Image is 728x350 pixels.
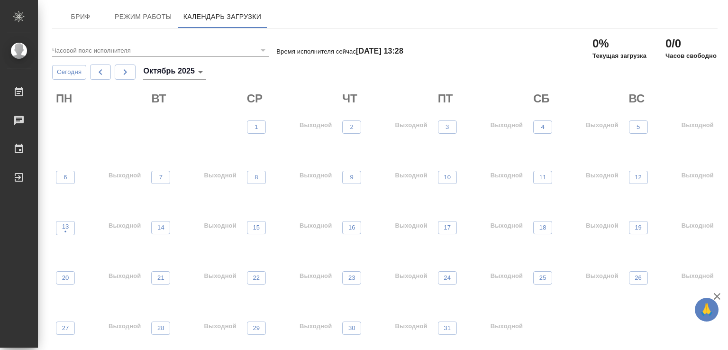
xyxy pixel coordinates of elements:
p: 3 [446,122,449,132]
button: 29 [247,322,266,335]
p: Выходной [491,221,523,230]
p: Выходной [395,322,427,331]
button: 10 [438,171,457,184]
button: 30 [342,322,361,335]
p: Выходной [300,120,332,130]
div: Октябрь 2025 [143,64,206,80]
button: 20 [56,271,75,285]
p: Выходной [682,271,714,281]
h2: СР [247,91,336,106]
button: 5 [629,120,648,134]
p: Выходной [395,221,427,230]
p: Выходной [491,271,523,281]
p: Выходной [682,120,714,130]
p: 24 [444,273,451,283]
p: 11 [539,173,546,182]
p: 10 [444,173,451,182]
span: Календарь загрузки [183,11,262,23]
button: 15 [247,221,266,234]
button: 🙏 [695,298,719,322]
p: Выходной [109,221,141,230]
span: Бриф [58,11,103,23]
p: Выходной [300,221,332,230]
button: 6 [56,171,75,184]
p: 27 [62,323,69,333]
button: 26 [629,271,648,285]
p: Текущая загрузка [592,51,646,61]
h2: СБ [533,91,622,106]
p: 29 [253,323,260,333]
p: 26 [635,273,642,283]
p: Выходной [491,120,523,130]
button: 2 [342,120,361,134]
p: Выходной [109,271,141,281]
p: 1 [255,122,258,132]
h2: ВТ [151,91,240,106]
button: 28 [151,322,170,335]
p: 15 [253,223,260,232]
p: Выходной [491,322,523,331]
p: 22 [253,273,260,283]
p: Выходной [395,271,427,281]
h2: ЧТ [342,91,431,106]
p: 14 [157,223,164,232]
h2: ВС [629,91,718,106]
p: 31 [444,323,451,333]
button: 7 [151,171,170,184]
button: 13• [56,221,75,235]
p: 20 [62,273,69,283]
button: 4 [533,120,552,134]
p: 5 [637,122,640,132]
p: Выходной [586,271,618,281]
p: 17 [444,223,451,232]
h2: ПН [56,91,145,106]
p: Выходной [109,322,141,331]
button: 31 [438,322,457,335]
p: Выходной [395,120,427,130]
p: Выходной [204,271,237,281]
span: Сегодня [57,67,82,78]
p: 25 [539,273,546,283]
p: 7 [159,173,163,182]
p: Время исполнителя сейчас [276,48,403,55]
button: 14 [151,221,170,234]
button: 24 [438,271,457,285]
p: 12 [635,173,642,182]
button: 16 [342,221,361,234]
p: 18 [539,223,546,232]
p: Выходной [395,171,427,180]
p: Выходной [586,221,618,230]
button: 23 [342,271,361,285]
p: 23 [348,273,355,283]
button: 21 [151,271,170,285]
button: 3 [438,120,457,134]
p: Выходной [682,221,714,230]
button: 27 [56,322,75,335]
p: 4 [541,122,544,132]
p: 8 [255,173,258,182]
p: Выходной [300,171,332,180]
p: 21 [157,273,164,283]
p: Часов свободно [665,51,717,61]
span: 🙏 [699,300,715,320]
p: Выходной [491,171,523,180]
p: 19 [635,223,642,232]
button: 25 [533,271,552,285]
button: 1 [247,120,266,134]
button: 8 [247,171,266,184]
p: Выходной [300,271,332,281]
p: 6 [64,173,67,182]
p: Выходной [586,120,618,130]
p: 28 [157,323,164,333]
h2: 0/0 [665,36,717,51]
p: • [62,227,69,237]
p: 13 [62,222,69,231]
p: Выходной [300,322,332,331]
p: 16 [348,223,355,232]
h2: 0% [592,36,646,51]
span: Режим работы [115,11,172,23]
button: 22 [247,271,266,285]
p: Выходной [109,171,141,180]
button: Сегодня [52,65,86,80]
h4: [DATE] 13:28 [356,47,403,55]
